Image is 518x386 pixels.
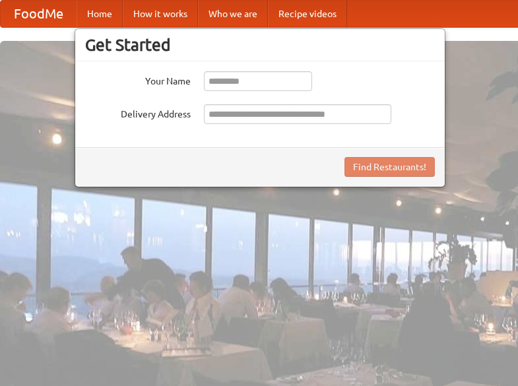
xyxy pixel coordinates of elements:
[85,35,435,55] h3: Get Started
[85,104,191,121] label: Delivery Address
[268,1,347,27] a: Recipe videos
[77,1,123,27] a: Home
[198,1,268,27] a: Who we are
[344,157,435,177] button: Find Restaurants!
[123,1,198,27] a: How it works
[1,1,77,27] a: FoodMe
[85,71,191,88] label: Your Name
